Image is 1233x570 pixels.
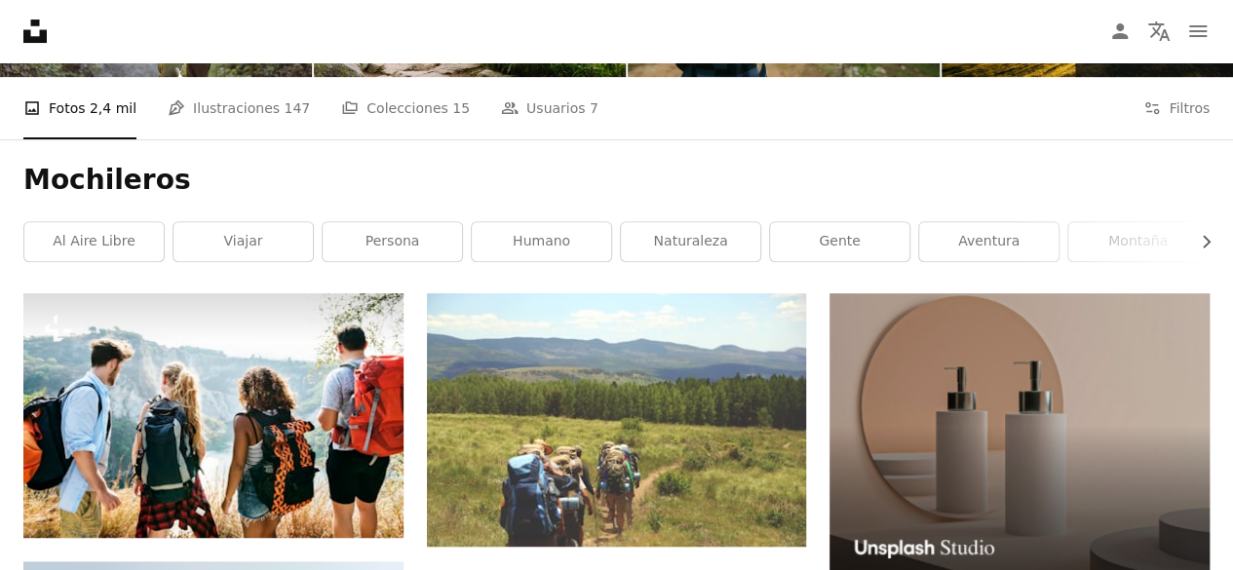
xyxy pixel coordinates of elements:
img: Mochileros en una aventura [23,293,404,537]
a: montaña [1068,222,1208,261]
a: persona [323,222,462,261]
button: Filtros [1143,77,1210,139]
a: gente [770,222,909,261]
a: al aire libre [24,222,164,261]
a: Inicio — Unsplash [23,19,47,43]
a: aventura [919,222,1059,261]
button: Menú [1178,12,1217,51]
span: 7 [590,97,598,119]
a: grupo de personas que caminan por el camino entre el fondo de hierba verde del árbol [427,411,807,429]
h1: Mochileros [23,163,1210,198]
a: Iniciar sesión / Registrarse [1100,12,1139,51]
button: desplazar lista a la derecha [1188,222,1210,261]
span: 15 [452,97,470,119]
img: grupo de personas que caminan por el camino entre el fondo de hierba verde del árbol [427,293,807,547]
a: naturaleza [621,222,760,261]
a: Colecciones 15 [341,77,470,139]
a: viajar [173,222,313,261]
a: Mochileros en una aventura [23,406,404,424]
span: 147 [284,97,310,119]
a: Ilustraciones 147 [168,77,310,139]
a: Humano [472,222,611,261]
a: Usuarios 7 [501,77,598,139]
button: Idioma [1139,12,1178,51]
